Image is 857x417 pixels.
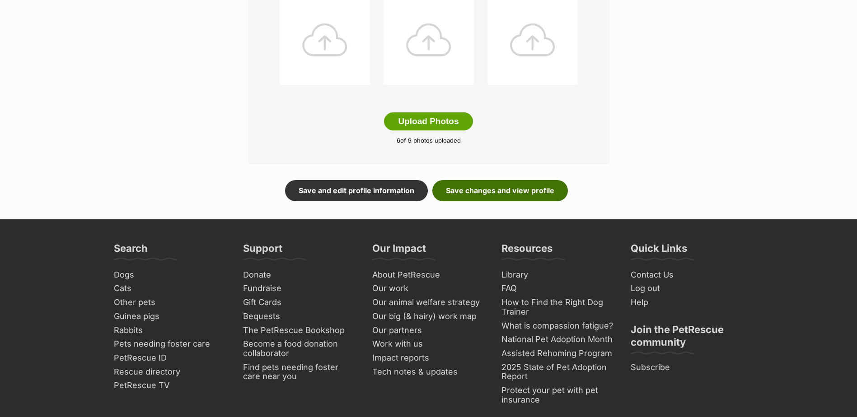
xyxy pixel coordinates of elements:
[369,268,489,282] a: About PetRescue
[369,351,489,365] a: Impact reports
[498,347,618,361] a: Assisted Rehoming Program
[627,268,747,282] a: Contact Us
[631,242,687,260] h3: Quick Links
[110,365,230,379] a: Rescue directory
[631,323,744,354] h3: Join the PetRescue community
[369,365,489,379] a: Tech notes & updates
[627,361,747,375] a: Subscribe
[369,296,489,310] a: Our animal welfare strategy
[501,242,553,260] h3: Resources
[110,324,230,338] a: Rabbits
[239,310,360,324] a: Bequests
[243,242,282,260] h3: Support
[384,112,473,130] button: Upload Photos
[498,282,618,296] a: FAQ
[239,296,360,310] a: Gift Cards
[110,282,230,296] a: Cats
[498,268,618,282] a: Library
[110,310,230,324] a: Guinea pigs
[239,324,360,338] a: The PetRescue Bookshop
[627,282,747,296] a: Log out
[239,361,360,384] a: Find pets needing foster care near you
[114,242,148,260] h3: Search
[285,180,428,201] a: Save and edit profile information
[627,296,747,310] a: Help
[369,310,489,324] a: Our big (& hairy) work map
[239,268,360,282] a: Donate
[239,282,360,296] a: Fundraise
[262,136,596,145] p: of 9 photos uploaded
[369,337,489,351] a: Work with us
[498,361,618,384] a: 2025 State of Pet Adoption Report
[110,379,230,393] a: PetRescue TV
[110,296,230,310] a: Other pets
[369,282,489,296] a: Our work
[110,268,230,282] a: Dogs
[372,242,426,260] h3: Our Impact
[397,137,400,144] span: 6
[498,296,618,319] a: How to Find the Right Dog Trainer
[498,319,618,333] a: What is compassion fatigue?
[432,180,568,201] a: Save changes and view profile
[369,324,489,338] a: Our partners
[498,333,618,347] a: National Pet Adoption Month
[110,351,230,365] a: PetRescue ID
[498,384,618,407] a: Protect your pet with pet insurance
[239,337,360,360] a: Become a food donation collaborator
[110,337,230,351] a: Pets needing foster care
